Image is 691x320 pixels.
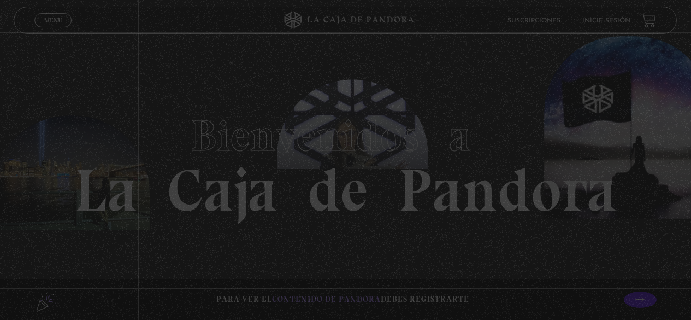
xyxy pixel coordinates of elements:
p: Para ver el debes registrarte [216,292,469,307]
span: Menu [44,17,62,24]
a: Suscripciones [508,17,561,24]
span: Bienvenidos a [191,109,501,162]
a: View your shopping cart [642,13,657,27]
h1: La Caja de Pandora [74,100,617,220]
span: contenido de Pandora [272,294,381,304]
a: Inicie sesión [583,17,631,24]
span: Cerrar [40,26,66,33]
